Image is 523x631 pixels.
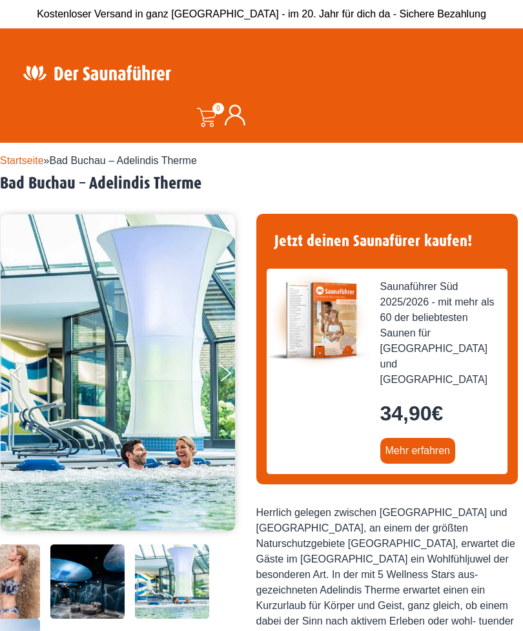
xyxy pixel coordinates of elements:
[380,402,444,425] bdi: 34,90
[380,438,456,464] a: Mehr erfahren
[212,103,224,114] span: 0
[267,224,508,258] h4: Jetzt deinen Saunafürer kaufen!
[432,402,444,425] span: €
[380,279,497,388] span: Saunaführer Süd 2025/2026 - mit mehr als 60 der beliebtesten Saunen für [GEOGRAPHIC_DATA] und [GE...
[218,360,251,392] button: Next
[267,269,370,372] img: der-saunafuehrer-2025-sued.jpg
[37,8,486,19] span: Kostenloser Versand in ganz [GEOGRAPHIC_DATA] - im 20. Jahr für dich da - Sichere Bezahlung
[11,360,43,392] button: Previous
[50,155,197,166] span: Bad Buchau – Adelindis Therme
